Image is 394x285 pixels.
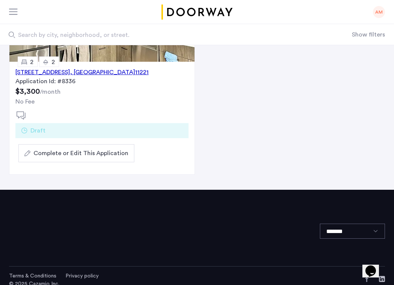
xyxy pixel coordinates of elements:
[160,5,234,20] img: logo
[352,30,385,39] button: Show or hide filters
[18,30,300,40] span: Search by city, neighborhood, or street.
[30,126,46,135] span: Draft
[160,5,234,20] a: Cazamio logo
[40,89,61,95] sub: /month
[15,77,189,86] div: Application Id: #8336
[9,272,56,280] a: Terms and conditions
[70,69,135,75] span: , [GEOGRAPHIC_DATA]
[379,276,385,282] a: LinkedIn
[364,276,370,282] a: Facebook
[33,149,128,158] span: Complete or Edit This Application
[320,224,385,239] select: Language select
[15,68,149,77] div: [STREET_ADDRESS] 11221
[52,59,55,65] span: 2
[65,272,99,280] a: Privacy policy
[15,88,40,95] span: $3,300
[30,59,33,65] span: 2
[362,255,386,277] iframe: chat widget
[15,99,35,105] span: No Fee
[373,6,385,18] div: AM
[18,144,134,162] button: button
